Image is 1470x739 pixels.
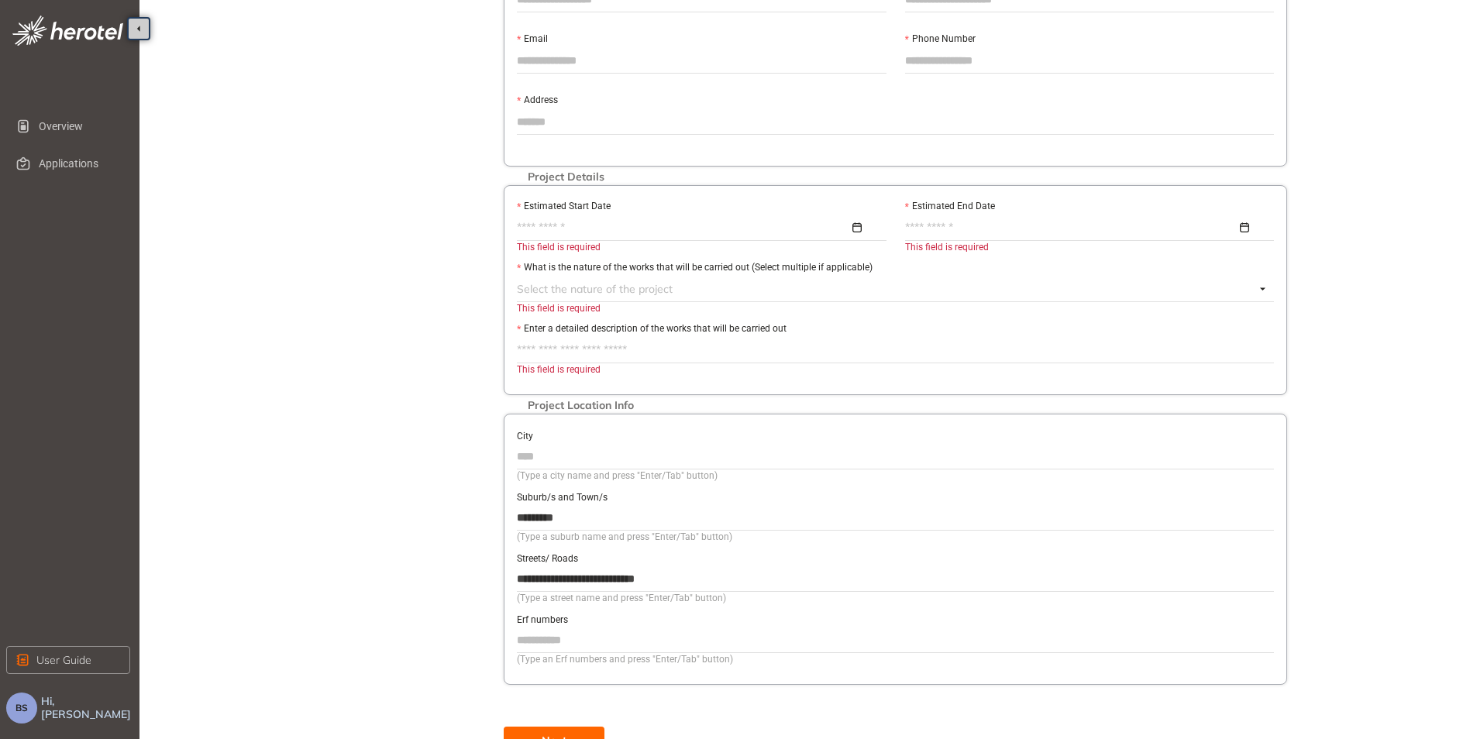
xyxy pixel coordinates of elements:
div: This field is required [517,240,886,255]
span: BS [15,703,28,713]
label: Erf numbers [517,613,568,627]
input: Email [517,49,886,72]
div: (Type a suburb name and press "Enter/Tab" button) [517,530,1274,545]
div: (Type a street name and press "Enter/Tab" button) [517,591,1274,606]
span: Hi, [PERSON_NAME] [41,695,133,721]
label: What is the nature of the works that will be carried out (Select multiple if applicable) [517,260,873,275]
input: Estimated Start Date [517,219,849,236]
div: (Type a city name and press "Enter/Tab" button) [517,469,1274,483]
input: Address [517,110,1274,133]
input: Suburb/s and Town/s [517,506,1274,529]
button: User Guide [6,646,130,674]
input: Erf numbers [517,628,1274,651]
label: Estimated Start Date [517,199,611,214]
input: Streets/ Roads [517,567,1274,590]
textarea: Enter a detailed description of the works that will be carried out [517,338,1274,363]
label: Address [517,93,558,108]
label: Estimated End Date [905,199,995,214]
div: This field is required [905,240,1275,255]
label: Enter a detailed description of the works that will be carried out [517,321,787,336]
button: BS [6,693,37,724]
div: This field is required [517,363,1274,377]
label: Suburb/s and Town/s [517,490,608,505]
span: Overview [39,111,118,142]
label: Email [517,32,548,46]
span: Applications [39,148,118,179]
input: Phone Number [905,49,1275,72]
div: This field is required [517,301,1274,316]
div: (Type an Erf numbers and press "Enter/Tab" button) [517,652,1274,667]
input: City [517,445,1274,468]
img: logo [12,15,123,46]
input: Estimated End Date [905,219,1238,236]
span: User Guide [36,651,91,669]
span: Project Details [520,170,612,184]
label: City [517,429,533,444]
label: Phone Number [905,32,976,46]
span: Project Location Info [520,399,642,412]
label: Streets/ Roads [517,552,578,566]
